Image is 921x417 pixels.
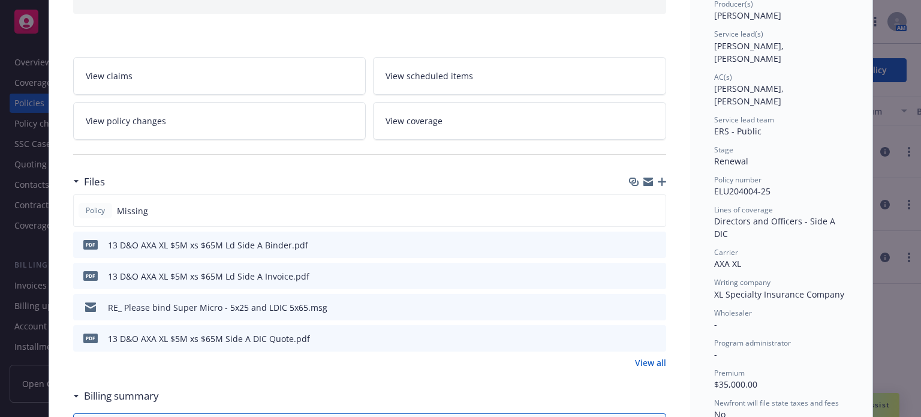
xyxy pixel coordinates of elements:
button: preview file [651,239,661,251]
span: Carrier [714,247,738,257]
span: Renewal [714,155,748,167]
a: View claims [73,57,366,95]
span: Policy [83,205,107,216]
a: View scheduled items [373,57,666,95]
span: Lines of coverage [714,205,773,215]
span: Policy number [714,175,762,185]
span: Missing [117,205,148,217]
span: View scheduled items [386,70,473,82]
a: View coverage [373,102,666,140]
div: Files [73,174,105,190]
div: 13 D&O AXA XL $5M xs $65M Ld Side A Binder.pdf [108,239,308,251]
button: download file [631,301,641,314]
h3: Billing summary [84,388,159,404]
span: AXA XL [714,258,741,269]
span: Premium [714,368,745,378]
a: View all [635,356,666,369]
span: Program administrator [714,338,791,348]
button: download file [631,239,641,251]
span: pdf [83,240,98,249]
span: pdf [83,271,98,280]
span: [PERSON_NAME], [PERSON_NAME] [714,40,786,64]
span: Wholesaler [714,308,752,318]
a: View policy changes [73,102,366,140]
span: Stage [714,145,733,155]
span: pdf [83,334,98,343]
span: Service lead(s) [714,29,763,39]
div: 13 D&O AXA XL $5M xs $65M Ld Side A Invoice.pdf [108,270,309,283]
span: XL Specialty Insurance Company [714,289,844,300]
span: View policy changes [86,115,166,127]
span: [PERSON_NAME], [PERSON_NAME] [714,83,786,107]
button: download file [631,332,641,345]
div: RE_ Please bind Super Micro - 5x25 and LDIC 5x65.msg [108,301,327,314]
div: Directors and Officers - Side A DIC [714,215,848,240]
button: preview file [651,301,661,314]
div: Billing summary [73,388,159,404]
span: - [714,319,717,330]
span: ERS - Public [714,125,762,137]
span: AC(s) [714,72,732,82]
span: View coverage [386,115,443,127]
span: ELU204004-25 [714,185,770,197]
span: $35,000.00 [714,379,757,390]
span: Service lead team [714,115,774,125]
button: preview file [651,332,661,345]
span: View claims [86,70,133,82]
span: Newfront will file state taxes and fees [714,398,839,408]
div: 13 D&O AXA XL $5M xs $65M Side A DIC Quote.pdf [108,332,310,345]
span: - [714,349,717,360]
span: [PERSON_NAME] [714,10,781,21]
h3: Files [84,174,105,190]
span: Writing company [714,277,770,287]
button: download file [631,270,641,283]
button: preview file [651,270,661,283]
